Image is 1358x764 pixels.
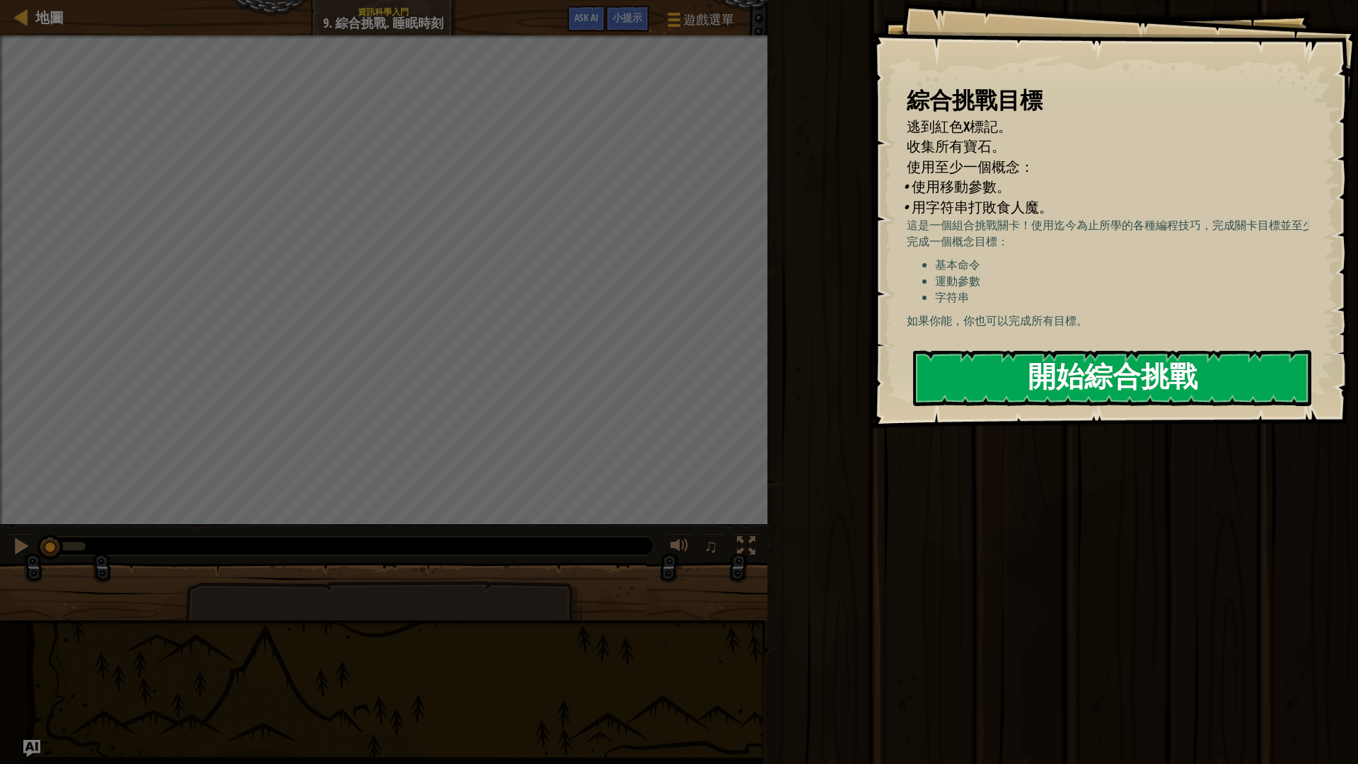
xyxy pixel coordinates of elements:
button: 遊戲選單 [656,6,743,39]
li: 字符串 [935,289,1319,306]
li: 基本命令 [935,257,1319,273]
span: 地圖 [35,8,64,27]
span: 遊戲選單 [683,11,734,29]
button: 調整音量 [666,533,694,562]
span: 小提示 [613,11,642,24]
li: 逃到紅色X標記。 [889,117,1305,137]
li: 收集所有寶石。 [889,137,1305,157]
span: 逃到紅色X標記。 [907,117,1012,136]
span: 使用至少一個概念： [907,157,1034,176]
span: Ask AI [574,11,598,24]
div: 綜合挑戰目標 [907,84,1308,117]
i: • [903,197,908,216]
a: 地圖 [28,8,64,27]
li: 運動參數 [935,273,1319,289]
span: 收集所有寶石。 [907,137,1006,156]
button: ♫ [701,533,725,562]
span: 用字符串打敗食人魔。 [912,197,1053,216]
p: 如果你能，你也可以完成所有目標。 [907,313,1319,329]
span: ♫ [704,536,718,557]
li: 使用移動參數。 [903,177,1305,197]
button: Ask AI [567,6,605,32]
button: 切換全螢幕 [732,533,760,562]
span: 使用移動參數。 [912,177,1011,196]
li: 用字符串打敗食人魔。 [903,197,1305,218]
p: 這是一個組合挑戰關卡！使用迄今為止所學的各種編程技巧，完成關卡目標並至少完成一個概念目標： [907,217,1319,250]
li: 使用至少一個概念： [889,157,1305,178]
button: 開始綜合挑戰 [913,350,1311,406]
i: • [903,177,908,196]
button: Ctrl + P: Pause [7,533,35,562]
button: Ask AI [23,740,40,757]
